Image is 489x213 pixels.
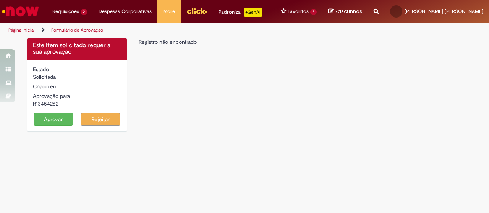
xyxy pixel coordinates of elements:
div: Registro não encontrado [139,38,463,46]
label: Aprovação para [33,92,70,100]
div: Solicitada [33,73,121,81]
img: click_logo_yellow_360x200.png [186,5,207,17]
button: Rejeitar [81,113,120,126]
span: 2 [81,9,87,15]
button: Aprovar [34,113,73,126]
a: Formulário de Aprovação [51,27,103,33]
span: More [163,8,175,15]
h4: Este Item solicitado requer a sua aprovação [33,42,121,56]
ul: Trilhas de página [6,23,320,37]
a: Rascunhos [328,8,362,15]
a: Página inicial [8,27,35,33]
span: Despesas Corporativas [99,8,152,15]
div: Padroniza [219,8,262,17]
label: Estado [33,66,49,73]
span: [PERSON_NAME] [PERSON_NAME] [405,8,483,14]
p: +GenAi [244,8,262,17]
label: Criado em [33,83,58,90]
span: 3 [310,9,317,15]
div: R13454262 [33,100,121,107]
img: ServiceNow [1,4,40,19]
span: Requisições [52,8,79,15]
span: Favoritos [288,8,309,15]
span: Rascunhos [335,8,362,15]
